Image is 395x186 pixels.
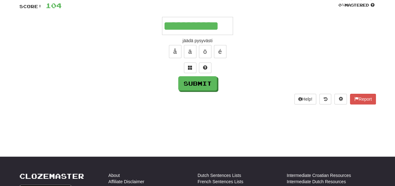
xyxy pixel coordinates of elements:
div: Mastered [337,3,376,8]
span: Score: [19,4,42,9]
a: Affiliate Disclaimer [109,178,144,185]
span: 104 [46,2,62,9]
a: French Sentences Lists [198,178,243,185]
a: About [109,172,120,178]
button: Switch sentence to multiple choice alt+p [184,63,196,73]
a: Clozemaster [19,172,84,180]
button: Report [350,94,376,104]
button: Submit [178,76,217,91]
button: ö [199,45,211,58]
button: é [214,45,226,58]
button: Round history (alt+y) [319,94,331,104]
a: Intermediate Dutch Resources [287,178,346,185]
button: å [169,45,181,58]
div: jäädä pysyvästi [19,38,376,44]
a: Dutch Sentences Lists [198,172,241,178]
button: Help! [294,94,317,104]
span: 0 % [338,3,345,8]
button: ä [184,45,196,58]
a: Intermediate Croatian Resources [287,172,351,178]
button: Single letter hint - you only get 1 per sentence and score half the points! alt+h [199,63,211,73]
